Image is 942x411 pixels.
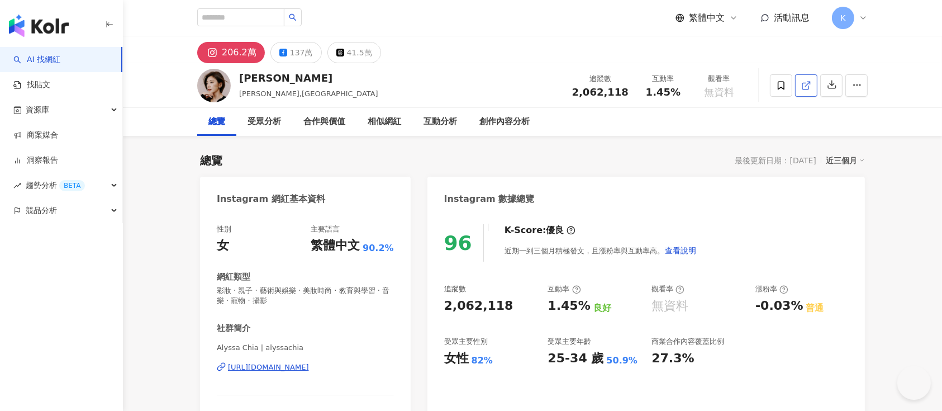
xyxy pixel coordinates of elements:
div: 近三個月 [826,153,865,168]
div: 96 [444,232,472,254]
div: 觀看率 [651,284,684,294]
span: search [289,13,297,21]
span: 競品分析 [26,198,57,223]
span: 1.45% [646,87,681,98]
div: 網紅類型 [217,271,250,283]
div: 觀看率 [698,73,740,84]
div: 41.5萬 [347,45,372,60]
iframe: Help Scout Beacon - Open [897,366,931,400]
div: 繁體中文 [311,237,360,254]
a: 洞察報告 [13,155,58,166]
img: KOL Avatar [197,69,231,102]
span: K [840,12,845,24]
div: [URL][DOMAIN_NAME] [228,362,309,372]
button: 206.2萬 [197,42,265,63]
div: 互動率 [548,284,581,294]
span: 彩妝 · 親子 · 藝術與娛樂 · 美妝時尚 · 教育與學習 · 音樂 · 寵物 · 攝影 [217,286,394,306]
div: 無資料 [651,297,688,315]
div: 1.45% [548,297,590,315]
div: 互動分析 [424,115,457,129]
div: 主要語言 [311,224,340,234]
div: 普通 [806,302,824,314]
div: [PERSON_NAME] [239,71,378,85]
div: 82% [472,355,493,367]
div: 追蹤數 [572,73,629,84]
div: Instagram 網紅基本資料 [217,193,325,205]
div: K-Score : [505,224,575,237]
span: 趨勢分析 [26,173,85,198]
a: [URL][DOMAIN_NAME] [217,362,394,372]
span: 資源庫 [26,97,49,122]
button: 41.5萬 [327,42,381,63]
div: 合作與價值 [303,115,345,129]
div: 性別 [217,224,231,234]
div: 女 [217,237,229,254]
div: 受眾主要年齡 [548,337,591,347]
div: 50.9% [607,355,638,367]
button: 查看說明 [664,239,697,262]
span: 2,062,118 [572,86,629,98]
a: 商案媒合 [13,130,58,141]
div: 受眾主要性別 [444,337,488,347]
span: Alyssa Chia | alyssachia [217,343,394,353]
div: 總覽 [208,115,225,129]
div: 受眾分析 [248,115,281,129]
div: 最後更新日期：[DATE] [735,156,816,165]
div: 相似網紅 [368,115,401,129]
span: 90.2% [363,242,394,254]
div: 總覽 [200,153,222,168]
div: 互動率 [642,73,684,84]
div: 25-34 歲 [548,350,603,367]
div: 27.3% [651,350,694,367]
img: logo [9,15,69,37]
div: 商業合作內容覆蓋比例 [651,337,724,347]
a: searchAI 找網紅 [13,54,60,65]
div: 2,062,118 [444,297,513,315]
div: 137萬 [290,45,313,60]
div: BETA [59,180,85,191]
span: 查看說明 [665,246,696,255]
div: Instagram 數據總覽 [444,193,535,205]
span: 繁體中文 [689,12,725,24]
div: 206.2萬 [222,45,256,60]
span: [PERSON_NAME],[GEOGRAPHIC_DATA] [239,89,378,98]
div: 漲粉率 [755,284,788,294]
div: 追蹤數 [444,284,466,294]
span: 無資料 [704,87,734,98]
div: 社群簡介 [217,323,250,334]
div: -0.03% [755,297,803,315]
span: 活動訊息 [774,12,810,23]
div: 女性 [444,350,469,367]
button: 137萬 [270,42,322,63]
div: 優良 [546,224,564,237]
span: rise [13,182,21,190]
a: 找貼文 [13,79,50,91]
div: 良好 [593,302,611,314]
div: 近期一到三個月積極發文，且漲粉率與互動率高。 [505,239,697,262]
div: 創作內容分析 [479,115,530,129]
